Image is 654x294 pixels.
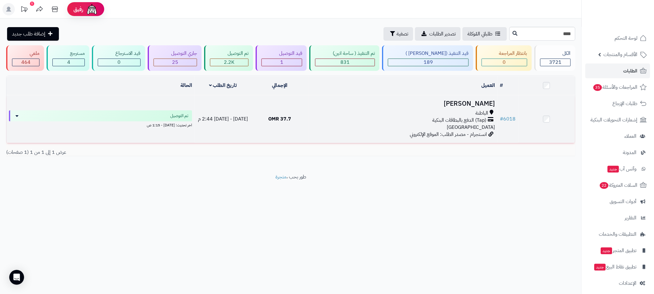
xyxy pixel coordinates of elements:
[12,59,39,66] div: 464
[268,115,291,123] span: 37.7 OMR
[98,59,140,66] div: 0
[500,115,504,123] span: #
[612,17,648,30] img: logo-2.png
[610,197,637,206] span: أدوات التسويق
[381,45,474,71] a: قيد التنفيذ ([PERSON_NAME] ) 189
[154,59,197,66] div: 25
[384,27,413,41] button: تصفية
[599,230,637,239] span: التطبيقات والخدمات
[415,27,461,41] a: تصدير الطلبات
[45,45,91,71] a: مسترجع 4
[91,45,146,71] a: قيد الاسترجاع 0
[467,30,493,38] span: طلباتي المُوكلة
[340,59,350,66] span: 831
[9,121,192,128] div: اخر تحديث: [DATE] - 1:15 ص
[30,2,34,6] div: 1
[311,100,495,107] h3: [PERSON_NAME]
[410,131,487,138] span: انستجرام - مصدر الطلب: الموقع الإلكتروني
[447,124,495,131] span: [GEOGRAPHIC_DATA]
[180,82,192,89] a: الحالة
[224,59,234,66] span: 2.2K
[591,116,638,124] span: إشعارات التحويلات البنكية
[254,45,308,71] a: قيد التوصيل 1
[500,115,516,123] a: #6018
[52,50,85,57] div: مسترجع
[593,83,638,92] span: المراجعات والأسئلة
[388,50,468,57] div: قيد التنفيذ ([PERSON_NAME] )
[500,82,503,89] a: #
[154,50,197,57] div: جاري التوصيل
[586,145,650,160] a: المدونة
[16,3,32,17] a: تحديثات المنصة
[586,161,650,176] a: وآتس آبجديد
[482,82,495,89] a: العميل
[275,173,286,181] a: متجرة
[397,30,408,38] span: تصفية
[315,59,375,66] div: 831
[599,181,638,190] span: السلات المتروكة
[262,59,302,66] div: 1
[586,227,650,242] a: التطبيقات والخدمات
[198,115,248,123] span: [DATE] - [DATE] 2:44 م
[315,50,375,57] div: تم التنفيذ ( ساحة اتين)
[586,96,650,111] a: طلبات الإرجاع
[586,63,650,78] a: الطلبات
[388,59,468,66] div: 189
[5,45,45,71] a: ملغي 464
[73,6,83,13] span: رفيق
[608,166,619,173] span: جديد
[172,59,178,66] span: 25
[586,210,650,225] a: التقارير
[607,165,637,173] span: وآتس آب
[424,59,433,66] span: 189
[12,30,45,38] span: إضافة طلب جديد
[604,50,638,59] span: الأقسام والمنتجات
[594,84,602,91] span: 35
[476,110,488,117] span: الباطنة
[209,82,237,89] a: تاريخ الطلب
[272,82,287,89] a: الإجمالي
[146,45,203,71] a: جاري التوصيل 25
[549,59,561,66] span: 3721
[613,99,638,108] span: طلبات الإرجاع
[2,149,291,156] div: عرض 1 إلى 1 من 1 (1 صفحات)
[117,59,121,66] span: 0
[261,50,302,57] div: قيد التوصيل
[533,45,577,71] a: الكل3721
[482,50,527,57] div: بانتظار المراجعة
[625,132,637,141] span: العملاء
[503,59,506,66] span: 0
[433,117,487,124] span: (Tap) الدفع بالبطاقات البنكية
[280,59,283,66] span: 1
[586,194,650,209] a: أدوات التسويق
[600,182,609,189] span: 22
[482,59,527,66] div: 0
[308,45,381,71] a: تم التنفيذ ( ساحة اتين) 831
[86,3,98,15] img: ai-face.png
[594,264,606,271] span: جديد
[594,263,637,271] span: تطبيق نقاط البيع
[475,45,533,71] a: بانتظار المراجعة 0
[203,45,254,71] a: تم التوصيل 2.2K
[53,59,84,66] div: 4
[623,148,637,157] span: المدونة
[586,178,650,193] a: السلات المتروكة22
[98,50,140,57] div: قيد الاسترجاع
[67,59,70,66] span: 4
[7,27,59,41] a: إضافة طلب جديد
[586,243,650,258] a: تطبيق المتجرجديد
[586,80,650,95] a: المراجعات والأسئلة35
[619,279,637,288] span: الإعدادات
[586,259,650,274] a: تطبيق نقاط البيعجديد
[12,50,39,57] div: ملغي
[625,214,637,222] span: التقارير
[586,31,650,46] a: لوحة التحكم
[623,67,638,75] span: الطلبات
[600,246,637,255] span: تطبيق المتجر
[429,30,456,38] span: تصدير الطلبات
[21,59,31,66] span: 464
[210,59,248,66] div: 2207
[463,27,507,41] a: طلباتي المُوكلة
[170,113,188,119] span: تم التوصيل
[615,34,638,43] span: لوحة التحكم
